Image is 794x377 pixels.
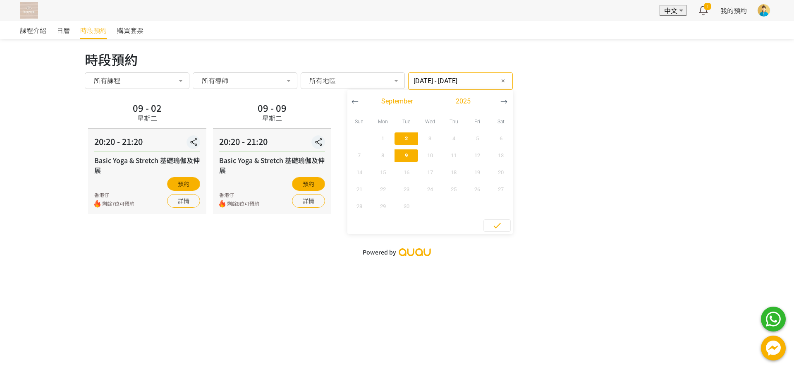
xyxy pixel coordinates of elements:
div: Sat [489,113,513,130]
button: 11 [442,147,466,164]
input: 篩選日期 [408,72,513,90]
button: 16 [395,164,418,181]
span: 20 [492,168,510,177]
span: 27 [492,185,510,194]
span: 23 [397,185,416,194]
span: 24 [421,185,439,194]
span: 9 [397,151,416,160]
button: 6 [489,130,513,147]
span: 15 [373,168,392,177]
button: 13 [489,147,513,164]
button: 4 [442,130,466,147]
span: 1 [704,3,711,10]
a: 課程介紹 [20,21,46,39]
span: 16 [397,168,416,177]
span: 26 [468,185,487,194]
span: 5 [468,134,487,143]
span: 2 [397,134,416,143]
span: 6 [492,134,510,143]
span: 30 [397,202,416,211]
div: 星期二 [137,113,157,123]
a: 購買套票 [117,21,143,39]
button: 28 [347,198,371,215]
span: 剩餘7位可預約 [102,200,134,208]
div: Tue [395,113,418,130]
button: 19 [466,164,489,181]
button: 3 [418,130,442,147]
span: 3 [421,134,439,143]
div: Sun [347,113,371,130]
button: 14 [347,164,371,181]
button: September [364,95,430,108]
span: 19 [468,168,487,177]
img: T57dtJh47iSJKDtQ57dN6xVUMYY2M0XQuGF02OI4.png [20,2,38,19]
a: 我的預約 [720,5,747,15]
span: 11 [445,151,463,160]
span: September [381,96,413,106]
button: 29 [371,198,395,215]
button: ✕ [498,76,508,86]
span: 所有地區 [309,76,336,84]
div: Mon [371,113,395,130]
div: Basic Yoga & Stretch 基礎瑜伽及伸展 [94,155,200,175]
span: 29 [373,202,392,211]
span: 購買套票 [117,25,143,35]
div: 20:20 - 21:20 [94,135,200,152]
span: 12 [468,151,487,160]
img: fire.png [219,200,225,208]
span: 13 [492,151,510,160]
button: 23 [395,181,418,198]
a: 日曆 [57,21,70,39]
button: 24 [418,181,442,198]
button: 7 [347,147,371,164]
button: 30 [395,198,418,215]
button: 21 [347,181,371,198]
button: 17 [418,164,442,181]
span: 10 [421,151,439,160]
span: 4 [445,134,463,143]
span: 1 [373,134,392,143]
button: 26 [466,181,489,198]
button: 2025 [430,95,496,108]
span: 日曆 [57,25,70,35]
div: Basic Yoga & Stretch 基礎瑜伽及伸展 [219,155,325,175]
div: 香港仔 [219,191,259,199]
span: 所有導師 [202,76,228,84]
span: 所有課程 [94,76,120,84]
button: 15 [371,164,395,181]
button: 5 [466,130,489,147]
span: 17 [421,168,439,177]
span: 8 [373,151,392,160]
div: 09 - 02 [133,103,162,112]
button: 25 [442,181,466,198]
span: 課程介紹 [20,25,46,35]
button: 預約 [167,177,200,191]
a: 詳情 [292,194,325,208]
div: 時段預約 [85,49,709,69]
span: 2025 [456,96,471,106]
span: 21 [350,185,368,194]
button: 18 [442,164,466,181]
span: 18 [445,168,463,177]
div: Wed [418,113,442,130]
a: 時段預約 [80,21,107,39]
button: 2 [395,130,418,147]
span: 28 [350,202,368,211]
span: 22 [373,185,392,194]
button: 1 [371,130,395,147]
a: 詳情 [167,194,200,208]
div: 香港仔 [94,191,134,199]
div: 20:20 - 21:20 [219,135,325,152]
div: 星期二 [262,113,282,123]
span: 14 [350,168,368,177]
div: Thu [442,113,466,130]
button: 27 [489,181,513,198]
button: 20 [489,164,513,181]
span: 剩餘8位可預約 [227,200,259,208]
div: 09 - 09 [258,103,287,112]
span: ✕ [501,77,505,85]
button: 10 [418,147,442,164]
span: 25 [445,185,463,194]
span: 7 [350,151,368,160]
